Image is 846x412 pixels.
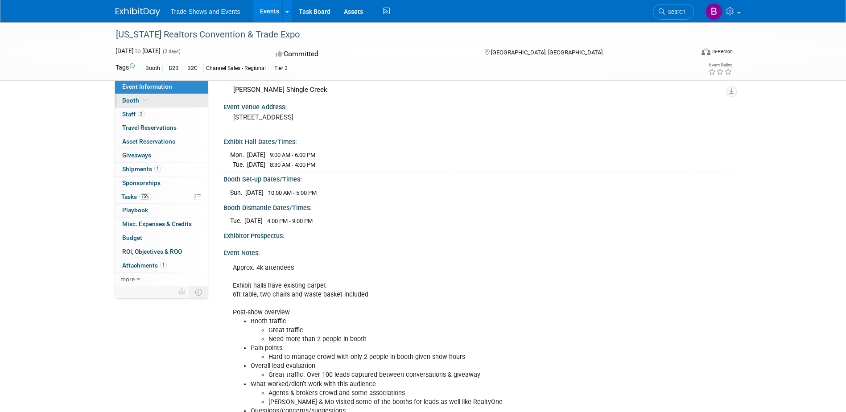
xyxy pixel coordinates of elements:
span: [DATE] [DATE] [116,47,161,54]
span: Event Information [122,83,172,90]
span: Travel Reservations [122,124,177,131]
a: Event Information [115,80,208,94]
a: Shipments1 [115,163,208,176]
pre: [STREET_ADDRESS] [233,113,425,121]
span: Search [665,8,685,15]
td: [DATE] [247,160,265,169]
div: Event Format [641,46,733,60]
span: 1 [154,165,161,172]
div: Event Venue Address: [223,100,731,111]
span: Budget [122,234,142,241]
a: Playbook [115,204,208,217]
td: Tue. [230,216,244,226]
span: ROI, Objectives & ROO [122,248,182,255]
div: [US_STATE] Realtors Convention & Trade Expo [113,27,681,43]
li: Booth traffic [251,317,627,344]
a: Giveaways [115,149,208,162]
a: Misc. Expenses & Credits [115,218,208,231]
td: [DATE] [247,150,265,160]
span: Asset Reservations [122,138,175,145]
td: Personalize Event Tab Strip [174,286,190,298]
span: 1 [160,262,167,268]
a: Staff2 [115,108,208,121]
li: Great traffic. Over 100 leads captured between conversations & giveaway [268,371,627,379]
div: Event Notes: [223,246,731,257]
span: Attachments [122,262,167,269]
span: Sponsorships [122,179,161,186]
span: 10:00 AM - 5:00 PM [268,190,317,196]
a: Search [653,4,694,20]
li: Need more than 2 people in booth [268,335,627,344]
a: Tasks75% [115,190,208,204]
div: Channel Sales - Regional [203,64,268,73]
td: [DATE] [245,188,264,197]
a: Attachments1 [115,259,208,272]
img: Format-Inperson.png [702,48,710,55]
li: Pain points [251,344,627,362]
a: Sponsorships [115,177,208,190]
span: 75% [139,193,151,200]
td: Sun. [230,188,245,197]
li: [PERSON_NAME] & Mo visited some of the booths for leads as well like RealtyOne [268,398,627,407]
span: Trade Shows and Events [171,8,240,15]
span: Misc. Expenses & Credits [122,220,192,227]
div: Booth [143,64,163,73]
span: Playbook [122,206,148,214]
span: 9:00 AM - 6:00 PM [270,152,315,158]
span: [GEOGRAPHIC_DATA], [GEOGRAPHIC_DATA] [491,49,603,56]
div: Exhibit Hall Dates/Times: [223,135,731,146]
a: more [115,273,208,286]
td: Tue. [230,160,247,169]
span: Giveaways [122,152,151,159]
li: Hard to manage crowd with only 2 people in booth given show hours [268,353,627,362]
a: ROI, Objectives & ROO [115,245,208,259]
div: [PERSON_NAME] Shingle Creek [230,83,724,97]
td: [DATE] [244,216,263,226]
a: Budget [115,231,208,245]
span: Shipments [122,165,161,173]
span: Booth [122,97,149,104]
span: Staff [122,111,144,118]
td: Mon. [230,150,247,160]
span: 8:30 AM - 4:00 PM [270,161,315,168]
a: Travel Reservations [115,121,208,135]
div: Exhibitor Prospectus: [223,229,731,240]
span: 2 [138,111,144,117]
li: Agents & brokers crowd and some associations [268,389,627,398]
span: more [120,276,135,283]
div: B2B [166,64,182,73]
div: In-Person [712,48,733,55]
li: Overall lead evaluation [251,362,627,379]
img: Barbara Wilkinson [706,3,722,20]
td: Toggle Event Tabs [190,286,208,298]
li: Great traffic [268,326,627,335]
div: Tier 2 [272,64,290,73]
td: Tags [116,63,135,73]
div: Booth Dismantle Dates/Times: [223,201,731,212]
li: What worked/didn’t work with this audience [251,380,627,407]
div: B2C [185,64,200,73]
div: Booth Set-up Dates/Times: [223,173,731,184]
a: Asset Reservations [115,135,208,148]
div: Committed [273,46,470,62]
i: Booth reservation complete [143,98,148,103]
span: Tasks [121,193,151,200]
div: Event Rating [708,63,732,67]
img: ExhibitDay [116,8,160,16]
span: to [134,47,142,54]
span: (2 days) [162,49,181,54]
a: Booth [115,94,208,107]
span: 4:00 PM - 9:00 PM [267,218,313,224]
